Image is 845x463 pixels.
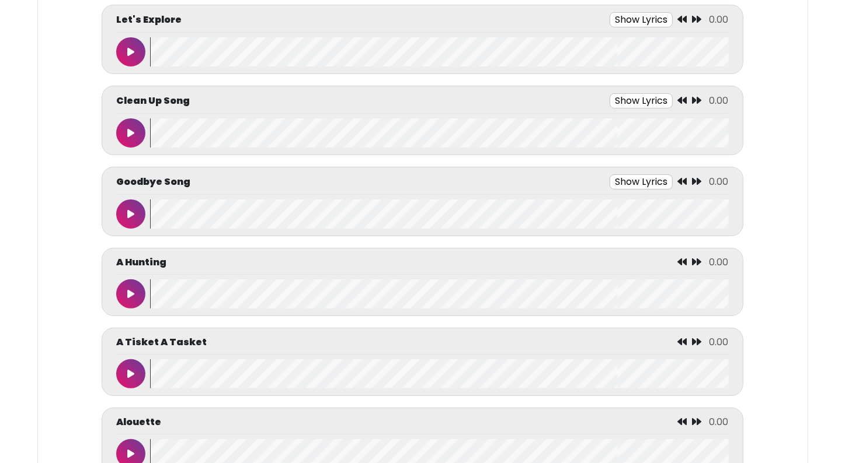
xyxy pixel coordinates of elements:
[610,12,673,27] button: Show Lyrics
[710,415,729,429] span: 0.00
[116,415,161,429] p: Alouette
[710,335,729,349] span: 0.00
[116,13,182,27] p: Let's Explore
[116,94,190,108] p: Clean Up Song
[710,94,729,107] span: 0.00
[116,255,166,269] p: A Hunting
[610,93,673,108] button: Show Lyrics
[116,335,207,349] p: A Tisket A Tasket
[610,174,673,190] button: Show Lyrics
[710,175,729,188] span: 0.00
[710,13,729,26] span: 0.00
[116,175,190,189] p: Goodbye Song
[710,255,729,269] span: 0.00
